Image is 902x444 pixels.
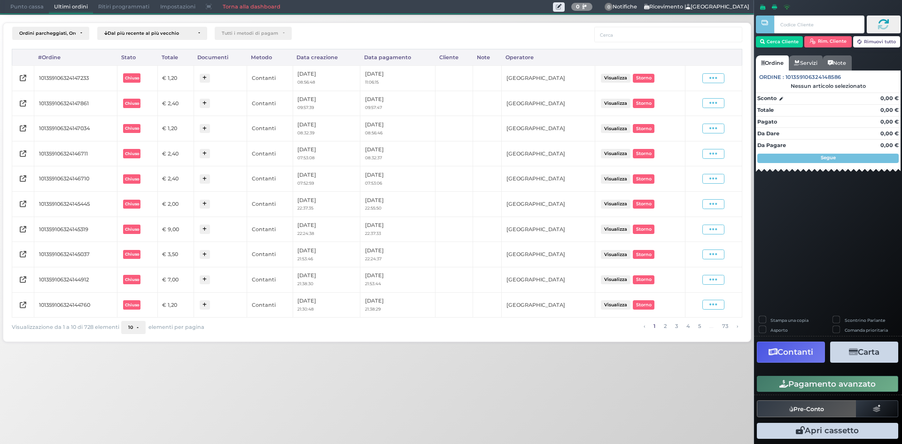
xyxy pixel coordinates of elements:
a: alla pagina 4 [684,321,692,331]
a: alla pagina 2 [661,321,669,331]
small: 08:56:46 [365,130,382,135]
small: 08:32:39 [297,130,314,135]
a: alla pagina 5 [695,321,703,331]
div: Data pagamento [360,49,435,65]
strong: Totale [757,107,774,113]
td: 101359106324147233 [34,65,117,91]
div: Note [473,49,501,65]
button: Storno [633,250,654,259]
span: 10 [128,325,133,330]
small: 07:53:08 [297,155,315,160]
td: [DATE] [360,292,435,318]
strong: Pagato [757,118,777,125]
td: € 9,00 [157,217,194,242]
div: Cliente [435,49,473,65]
td: € 2,00 [157,192,194,217]
td: [GEOGRAPHIC_DATA] [502,141,595,166]
button: 10 [121,321,146,334]
button: Storno [633,149,654,158]
small: 07:52:59 [297,180,314,186]
button: Cerca Cliente [756,36,803,47]
button: Visualizza [601,174,630,183]
strong: Da Pagare [757,142,786,148]
td: 101359106324145319 [34,217,117,242]
div: Documenti [194,49,247,65]
button: Visualizza [601,99,630,108]
td: Contanti [247,217,293,242]
small: 07:53:06 [365,180,382,186]
button: Visualizza [601,300,630,309]
button: Storno [633,174,654,183]
td: [DATE] [293,192,360,217]
td: [GEOGRAPHIC_DATA] [502,217,595,242]
small: 22:55:50 [365,205,381,210]
button: Visualizza [601,200,630,209]
td: Contanti [247,91,293,116]
small: 08:32:37 [365,155,382,160]
td: 101359106324146710 [34,166,117,192]
button: Rim. Cliente [804,36,852,47]
div: Nessun articolo selezionato [756,83,901,89]
strong: Da Dare [757,130,779,137]
td: [DATE] [293,166,360,192]
td: 101359106324147034 [34,116,117,141]
td: [DATE] [293,116,360,141]
span: Ritiri programmati [93,0,155,14]
b: Chiuso [125,252,139,257]
button: Visualizza [601,250,630,259]
button: Visualizza [601,149,630,158]
td: 101359106324144760 [34,292,117,318]
strong: 0,00 € [880,95,899,101]
span: 101359106324148586 [785,73,841,81]
span: Visualizzazione da 1 a 10 di 728 elementi [12,322,119,333]
td: [DATE] [293,141,360,166]
td: € 1,20 [157,65,194,91]
button: Rimuovi tutto [853,36,901,47]
div: elementi per pagina [121,321,204,334]
strong: 0,00 € [880,142,899,148]
td: [GEOGRAPHIC_DATA] [502,166,595,192]
small: 11:06:15 [365,79,379,85]
button: Visualizza [601,225,630,234]
td: 101359106324146711 [34,141,117,166]
button: Visualizza [601,74,630,83]
td: Contanti [247,192,293,217]
small: 21:53:46 [297,256,313,261]
b: Chiuso [125,227,139,232]
td: 101359106324145445 [34,192,117,217]
td: [DATE] [293,267,360,292]
td: Contanti [247,65,293,91]
td: [DATE] [360,192,435,217]
span: Ultimi ordini [49,0,93,14]
td: [DATE] [293,65,360,91]
div: Metodo [247,49,293,65]
b: Chiuso [125,277,139,282]
div: #Ordine [34,49,117,65]
button: Storno [633,225,654,234]
td: [DATE] [293,242,360,267]
td: € 2,40 [157,141,194,166]
div: Stato [117,49,158,65]
strong: 0,00 € [880,130,899,137]
button: Storno [633,275,654,284]
td: [DATE] [293,292,360,318]
div: Tutti i metodi di pagamento [222,31,278,36]
button: Storno [633,200,654,209]
input: Codice Cliente [774,16,864,33]
button: Tutti i metodi di pagamento [215,27,292,40]
td: Contanti [247,242,293,267]
td: [DATE] [360,141,435,166]
td: [DATE] [360,166,435,192]
b: Chiuso [125,76,139,80]
label: Asporto [770,327,788,333]
b: Chiuso [125,303,139,307]
small: 21:53:44 [365,281,381,286]
td: 101359106324147861 [34,91,117,116]
div: Ordini parcheggiati, Ordini aperti, Ordini chiusi [19,31,76,36]
td: 101359106324144912 [34,267,117,292]
button: Contanti [757,342,825,363]
button: Storno [633,300,654,309]
td: [DATE] [360,91,435,116]
small: 22:24:38 [297,231,314,236]
td: [DATE] [360,267,435,292]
